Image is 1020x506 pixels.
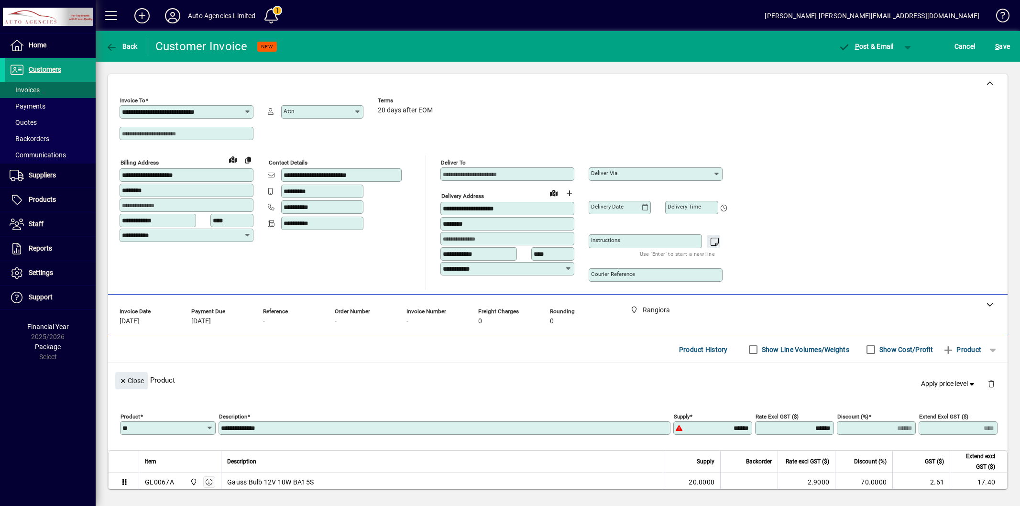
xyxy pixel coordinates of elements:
span: ave [995,39,1010,54]
mat-label: Delivery date [591,203,624,210]
span: Suppliers [29,171,56,179]
a: Quotes [5,114,96,131]
span: Quotes [10,119,37,126]
mat-label: Delivery time [668,203,701,210]
span: Backorders [10,135,49,143]
app-page-header-button: Delete [980,379,1003,388]
span: Product [943,342,981,357]
mat-label: Deliver To [441,159,466,166]
button: Add [127,7,157,24]
span: Payments [10,102,45,110]
a: Invoices [5,82,96,98]
span: Support [29,293,53,301]
span: [DATE] [120,318,139,325]
span: S [995,43,999,50]
span: Package [35,343,61,351]
button: Copy to Delivery address [241,152,256,167]
button: Delete [980,372,1003,395]
span: - [263,318,265,325]
span: GST ($) [925,456,944,467]
mat-label: Instructions [591,237,620,243]
button: Choose address [561,186,577,201]
button: Profile [157,7,188,24]
span: Invoices [10,86,40,94]
div: GL0067A [145,477,174,487]
a: Reports [5,237,96,261]
span: Gauss Bulb 12V 10W BA15S [227,477,314,487]
span: Discount (%) [854,456,887,467]
span: Back [106,43,138,50]
a: Home [5,33,96,57]
span: Settings [29,269,53,276]
span: 0 [478,318,482,325]
mat-label: Invoice To [120,97,145,104]
span: Product History [679,342,728,357]
td: 17.40 [950,473,1007,492]
span: Rangiora [187,477,198,487]
span: Terms [378,98,435,104]
span: NEW [261,44,273,50]
span: Rate excl GST ($) [786,456,829,467]
span: 0 [550,318,554,325]
mat-label: Product [121,413,140,420]
mat-label: Attn [284,108,294,114]
mat-label: Rate excl GST ($) [756,413,799,420]
span: Financial Year [27,323,69,330]
span: - [406,318,408,325]
div: 2.9000 [784,477,829,487]
span: Cancel [954,39,976,54]
mat-label: Extend excl GST ($) [919,413,968,420]
button: Product History [675,341,732,358]
button: Close [115,372,148,389]
div: Customer Invoice [155,39,248,54]
app-page-header-button: Close [113,376,150,385]
mat-label: Discount (%) [837,413,868,420]
span: Item [145,456,156,467]
span: - [335,318,337,325]
mat-label: Courier Reference [591,271,635,277]
span: [DATE] [191,318,211,325]
mat-hint: Use 'Enter' to start a new line [640,248,715,259]
a: Settings [5,261,96,285]
a: Staff [5,212,96,236]
span: P [855,43,859,50]
span: Reports [29,244,52,252]
span: Customers [29,66,61,73]
a: Knowledge Base [989,2,1008,33]
button: Product [938,341,986,358]
button: Post & Email [834,38,899,55]
span: Supply [697,456,714,467]
label: Show Line Volumes/Weights [760,345,849,354]
span: Description [227,456,256,467]
span: Extend excl GST ($) [956,451,995,472]
span: Products [29,196,56,203]
mat-label: Description [219,413,247,420]
div: Product [108,363,1008,397]
a: Support [5,286,96,309]
a: View on map [225,152,241,167]
button: Back [103,38,140,55]
span: Apply price level [921,379,976,389]
td: 2.61 [892,473,950,492]
div: [PERSON_NAME] [PERSON_NAME][EMAIL_ADDRESS][DOMAIN_NAME] [765,8,979,23]
span: Backorder [746,456,772,467]
a: Suppliers [5,164,96,187]
a: Communications [5,147,96,163]
label: Show Cost/Profit [877,345,933,354]
a: Products [5,188,96,212]
a: View on map [546,185,561,200]
span: 20 days after EOM [378,107,433,114]
span: Communications [10,151,66,159]
a: Backorders [5,131,96,147]
button: Apply price level [917,375,980,393]
span: Home [29,41,46,49]
a: Payments [5,98,96,114]
span: ost & Email [838,43,894,50]
td: 70.0000 [835,473,892,492]
span: Close [119,373,144,389]
button: Cancel [952,38,978,55]
mat-label: Deliver via [591,170,617,176]
span: 20.0000 [689,477,714,487]
div: Auto Agencies Limited [188,8,256,23]
mat-label: Supply [674,413,690,420]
